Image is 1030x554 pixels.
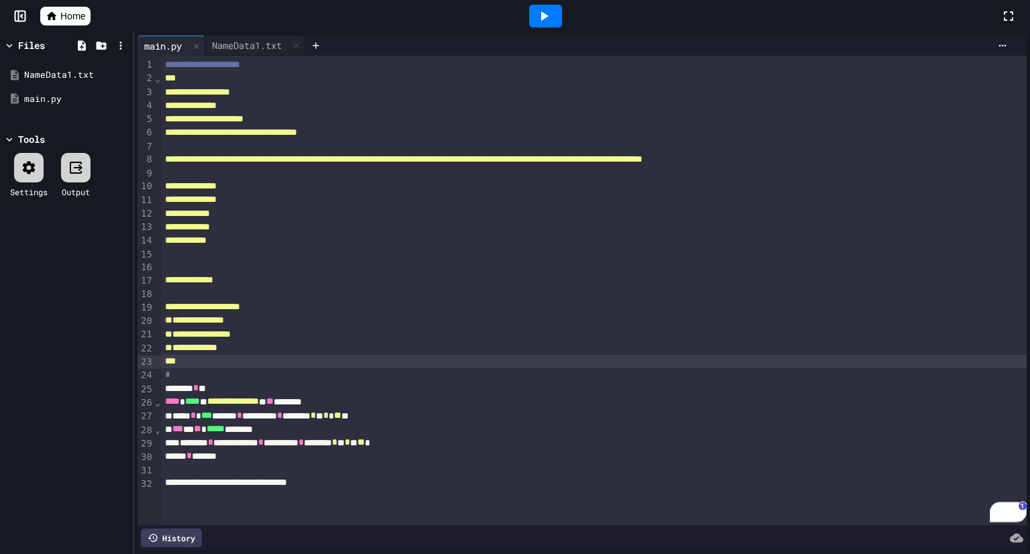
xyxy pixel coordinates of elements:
div: 12 [137,207,154,221]
span: Fold line [154,425,161,435]
div: 11 [137,194,154,207]
div: 4 [137,99,154,113]
div: Settings [10,186,48,198]
div: 3 [137,86,154,99]
div: NameData1.txt [205,38,288,52]
div: 23 [137,355,154,369]
span: Fold line [154,73,161,84]
div: Output [62,186,90,198]
div: 20 [137,315,154,328]
div: 24 [137,369,154,382]
div: main.py [24,93,129,106]
div: 9 [137,167,154,180]
div: main.py [137,39,188,53]
div: 8 [137,153,154,166]
div: 29 [137,437,154,451]
div: 27 [137,410,154,423]
div: 22 [137,342,154,355]
div: Tools [18,132,45,146]
div: 28 [137,424,154,437]
a: Home [40,7,91,25]
div: 5 [137,113,154,126]
div: 15 [137,248,154,262]
div: 10 [137,180,154,193]
div: Files [18,38,45,52]
div: 7 [137,140,154,154]
span: Home [60,9,85,23]
div: NameData1.txt [205,36,305,56]
div: 2 [137,72,154,85]
div: 18 [137,288,154,301]
div: 26 [137,396,154,410]
div: 6 [137,126,154,140]
div: 1 [137,58,154,72]
div: 32 [137,478,154,491]
div: main.py [137,36,205,56]
div: 19 [137,301,154,315]
div: 21 [137,328,154,341]
div: 16 [137,261,154,274]
div: 13 [137,221,154,234]
span: Fold line [154,397,161,408]
div: NameData1.txt [24,68,129,82]
div: History [141,529,202,547]
div: 31 [137,464,154,478]
div: 25 [137,383,154,396]
div: To enrich screen reader interactions, please activate Accessibility in Grammarly extension settings [161,56,1027,525]
div: 17 [137,274,154,288]
div: 14 [137,234,154,247]
div: 30 [137,451,154,464]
